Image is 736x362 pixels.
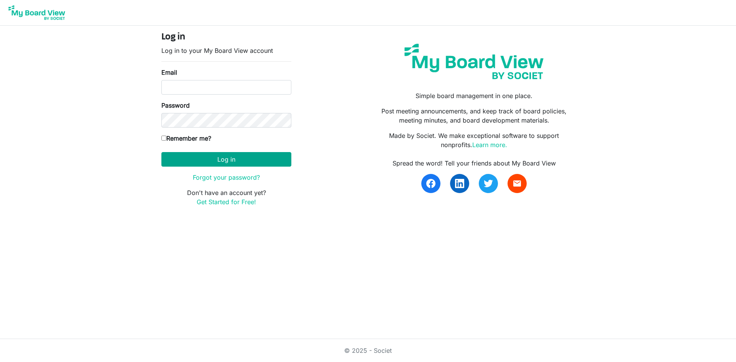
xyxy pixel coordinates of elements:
[161,188,291,206] p: Don't have an account yet?
[484,179,493,188] img: twitter.svg
[344,347,392,354] a: © 2025 - Societ
[161,152,291,167] button: Log in
[399,38,549,85] img: my-board-view-societ.svg
[508,174,527,193] a: email
[193,174,260,181] a: Forgot your password?
[161,136,166,141] input: Remember me?
[161,134,211,143] label: Remember me?
[455,179,464,188] img: linkedin.svg
[197,198,256,206] a: Get Started for Free!
[513,179,522,188] span: email
[374,91,575,100] p: Simple board management in one place.
[374,131,575,149] p: Made by Societ. We make exceptional software to support nonprofits.
[161,32,291,43] h4: Log in
[161,101,190,110] label: Password
[374,159,575,168] div: Spread the word! Tell your friends about My Board View
[161,68,177,77] label: Email
[374,106,575,125] p: Post meeting announcements, and keep track of board policies, meeting minutes, and board developm...
[161,46,291,55] p: Log in to your My Board View account
[6,3,67,22] img: My Board View Logo
[426,179,435,188] img: facebook.svg
[472,141,507,149] a: Learn more.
